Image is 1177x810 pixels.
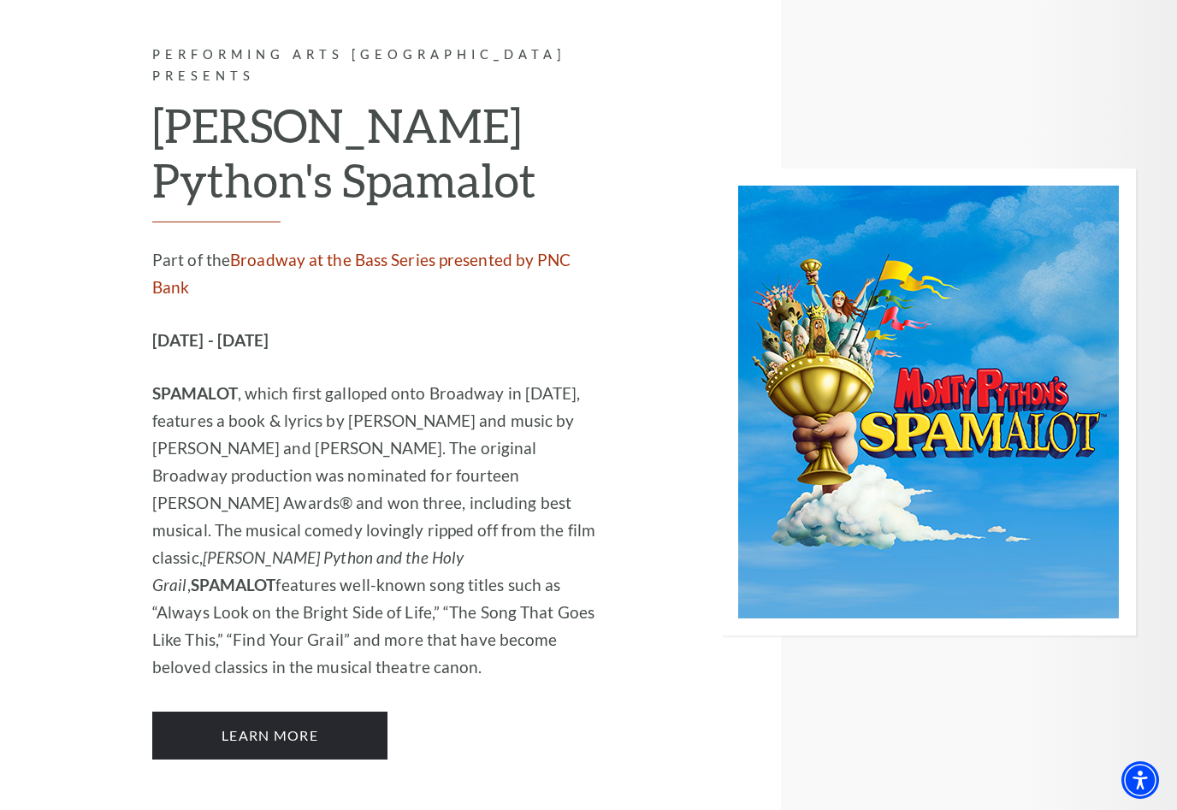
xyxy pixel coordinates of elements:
[152,712,387,760] a: Learn More Monty Python's Spamalot
[152,44,610,87] p: Performing Arts [GEOGRAPHIC_DATA] Presents
[1121,761,1159,799] div: Accessibility Menu
[721,169,1136,636] img: Performing Arts Fort Worth Presents
[152,246,610,301] p: Part of the
[152,250,571,297] a: Broadway at the Bass Series presented by PNC Bank
[191,575,276,594] strong: SPAMALOT
[152,383,238,403] strong: SPAMALOT
[152,330,269,350] strong: [DATE] - [DATE]
[152,98,610,223] h2: [PERSON_NAME] Python's Spamalot
[152,547,464,594] em: [PERSON_NAME] Python and the Holy Grail
[152,380,610,681] p: , which first galloped onto Broadway in [DATE], features a book & lyrics by [PERSON_NAME] and mus...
